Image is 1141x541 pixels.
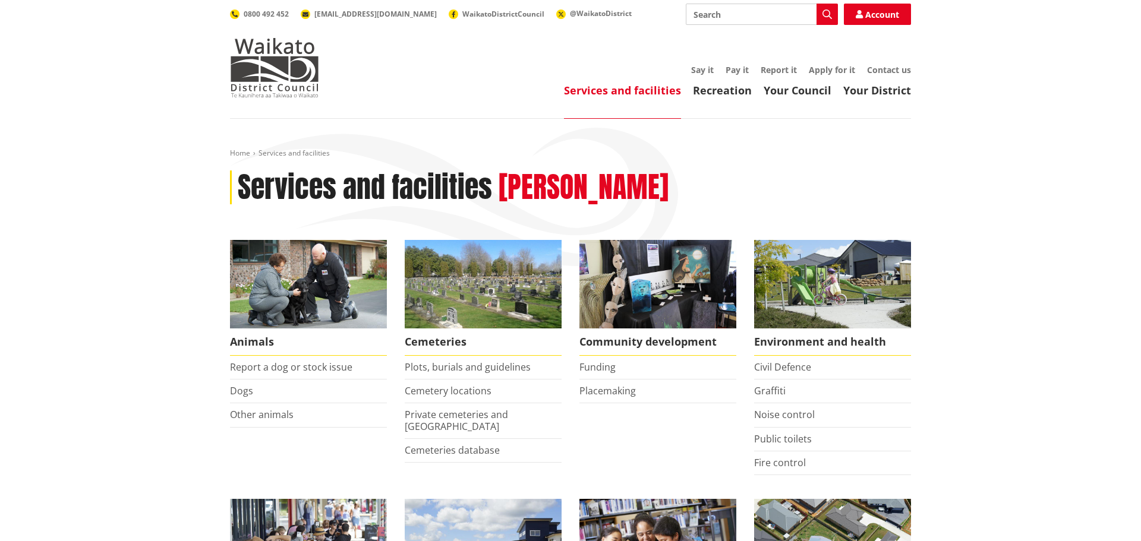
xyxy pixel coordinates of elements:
[754,328,911,356] span: Environment and health
[405,240,562,328] img: Huntly Cemetery
[867,64,911,75] a: Contact us
[579,360,616,374] a: Funding
[405,384,491,397] a: Cemetery locations
[693,83,752,97] a: Recreation
[579,384,636,397] a: Placemaking
[405,360,531,374] a: Plots, burials and guidelines
[754,456,806,469] a: Fire control
[259,148,330,158] span: Services and facilities
[754,240,911,356] a: New housing in Pokeno Environment and health
[499,170,669,205] h2: [PERSON_NAME]
[764,83,831,97] a: Your Council
[579,240,736,356] a: Matariki Travelling Suitcase Art Exhibition Community development
[405,240,562,356] a: Huntly Cemetery Cemeteries
[230,408,294,421] a: Other animals
[230,38,319,97] img: Waikato District Council - Te Kaunihera aa Takiwaa o Waikato
[570,8,632,18] span: @WaikatoDistrict
[686,4,838,25] input: Search input
[843,83,911,97] a: Your District
[754,384,786,397] a: Graffiti
[754,432,812,445] a: Public toilets
[556,8,632,18] a: @WaikatoDistrict
[405,328,562,356] span: Cemeteries
[564,83,681,97] a: Services and facilities
[230,360,352,374] a: Report a dog or stock issue
[230,240,387,328] img: Animal Control
[761,64,797,75] a: Report it
[238,170,492,205] h1: Services and facilities
[301,9,437,19] a: [EMAIL_ADDRESS][DOMAIN_NAME]
[844,4,911,25] a: Account
[230,9,289,19] a: 0800 492 452
[691,64,714,75] a: Say it
[230,384,253,397] a: Dogs
[726,64,749,75] a: Pay it
[579,328,736,356] span: Community development
[230,328,387,356] span: Animals
[754,240,911,328] img: New housing in Pokeno
[449,9,544,19] a: WaikatoDistrictCouncil
[230,148,250,158] a: Home
[405,408,508,432] a: Private cemeteries and [GEOGRAPHIC_DATA]
[809,64,855,75] a: Apply for it
[754,360,811,374] a: Civil Defence
[462,9,544,19] span: WaikatoDistrictCouncil
[314,9,437,19] span: [EMAIL_ADDRESS][DOMAIN_NAME]
[244,9,289,19] span: 0800 492 452
[405,444,500,457] a: Cemeteries database
[754,408,815,421] a: Noise control
[579,240,736,328] img: Matariki Travelling Suitcase Art Exhibition
[230,148,911,159] nav: breadcrumb
[230,240,387,356] a: Waikato District Council Animal Control team Animals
